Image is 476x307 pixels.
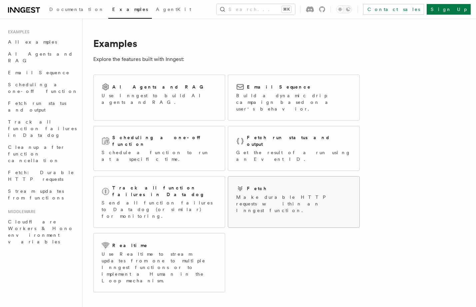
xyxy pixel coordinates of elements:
a: Scheduling a one-off function [5,79,78,97]
a: All examples [5,36,78,48]
h2: Realtime [112,242,148,249]
span: Fetch run status and output [8,101,66,113]
p: Get the result of a run using an Event ID. [236,149,351,162]
span: All examples [8,39,57,45]
h1: Examples [93,37,360,49]
span: Examples [5,29,29,35]
span: Cleanup after function cancellation [8,145,65,163]
p: Use Inngest to build AI agents and RAG. [102,92,217,106]
a: Cleanup after function cancellation [5,141,78,166]
h2: Fetch run status and output [247,134,351,148]
a: Contact sales [363,4,424,15]
span: Examples [112,7,148,12]
a: Email Sequence [5,67,78,79]
span: Email Sequence [8,70,70,75]
a: Sign Up [427,4,471,15]
p: Build a dynamic drip campaign based on a user's behavior. [236,92,351,112]
h2: Scheduling a one-off function [112,134,217,148]
a: FetchMake durable HTTP requests within an Inngest function. [228,176,360,228]
a: AI Agents and RAG [5,48,78,67]
kbd: ⌘K [282,6,291,13]
a: Fetch: Durable HTTP requests [5,166,78,185]
button: Toggle dark mode [336,5,352,13]
p: Explore the features built with Inngest: [93,55,360,64]
a: Email SequenceBuild a dynamic drip campaign based on a user's behavior. [228,75,360,121]
span: Track all function failures in Datadog [8,119,77,138]
span: Fetch: Durable HTTP requests [8,170,74,182]
p: Send all function failures to Datadog (or similar) for monitoring. [102,199,217,219]
a: AgentKit [152,2,195,18]
p: Make durable HTTP requests within an Inngest function. [236,194,351,214]
span: Cloudflare Workers & Hono environment variables [8,219,74,244]
a: RealtimeUse Realtime to stream updates from one to multiple Inngest functions or to implement a H... [93,233,225,292]
a: Documentation [45,2,108,18]
span: AgentKit [156,7,191,12]
a: Cloudflare Workers & Hono environment variables [5,216,78,248]
a: Track all function failures in Datadog [5,116,78,141]
span: AI Agents and RAG [8,51,73,63]
a: Fetch run status and outputGet the result of a run using an Event ID. [228,126,360,171]
h2: Track all function failures in Datadog [112,184,217,198]
span: Middleware [5,209,36,214]
span: Scheduling a one-off function [8,82,78,94]
a: Scheduling a one-off functionSchedule a function to run at a specific time. [93,126,225,171]
a: Fetch run status and output [5,97,78,116]
h2: Email Sequence [247,84,311,90]
p: Schedule a function to run at a specific time. [102,149,217,162]
a: Track all function failures in DatadogSend all function failures to Datadog (or similar) for moni... [93,176,225,228]
a: Examples [108,2,152,19]
h2: AI Agents and RAG [112,84,207,90]
a: AI Agents and RAGUse Inngest to build AI agents and RAG. [93,75,225,121]
span: Documentation [49,7,104,12]
h2: Fetch [247,185,267,192]
span: Stream updates from functions [8,188,64,200]
a: Stream updates from functions [5,185,78,204]
p: Use Realtime to stream updates from one to multiple Inngest functions or to implement a Human in ... [102,251,217,284]
button: Search...⌘K [217,4,295,15]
